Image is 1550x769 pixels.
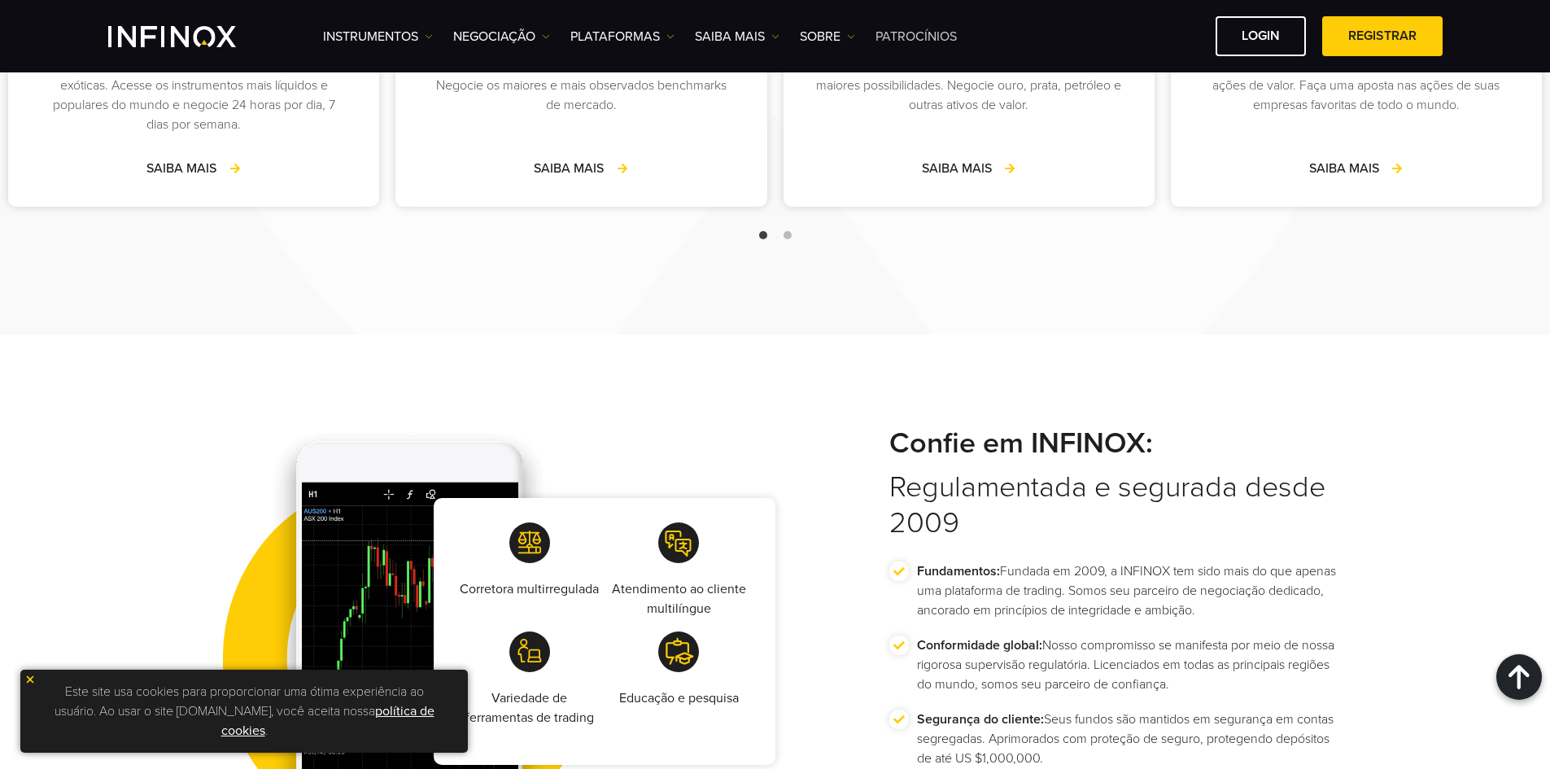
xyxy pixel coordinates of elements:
[607,579,750,618] p: Atendimento ao cliente multilíngue
[458,688,601,727] p: Variedade de ferramentas de trading
[889,426,1345,541] h2: Regulamentada e segurada desde 2009
[24,674,36,685] img: yellow close icon
[41,56,347,134] p: Negocie pares de moedas principais, secundárias e exóticas. Acesse os instrumentos mais líquidos ...
[1216,16,1306,56] a: Login
[875,27,957,46] a: Patrocínios
[619,688,739,708] p: Educação e pesquisa
[917,636,1345,694] p: Nosso compromisso se manifesta por meio de nossa rigorosa supervisão regulatória. Licenciados em ...
[323,27,433,46] a: Instrumentos
[146,159,241,178] a: SAIBA MAIS
[759,231,767,239] span: Go to slide 1
[108,26,274,47] a: INFINOX Logo
[917,637,1042,653] strong: Conformidade global:
[695,27,779,46] a: Saiba mais
[917,561,1345,620] p: Fundada em 2009, a INFINOX tem sido mais do que apenas uma plataforma de trading. Somos seu parce...
[570,27,675,46] a: PLATAFORMAS
[917,563,1000,579] strong: Fundamentos:
[534,159,628,178] a: SAIBA MAIS
[784,231,792,239] span: Go to slide 2
[889,426,1345,461] strong: Confie em INFINOX:
[1322,16,1443,56] a: Registrar
[428,56,734,115] p: Aproveite as oportunidades que movimentam o setor. Negocie os maiores e mais observados benchmark...
[460,579,599,599] p: Corretora multirregulada
[453,27,550,46] a: NEGOCIAÇÃO
[917,711,1044,727] strong: Segurança do cliente:
[917,710,1345,768] p: Seus fundos são mantidos em segurança em contas segregadas. Aprimorados com proteção de seguro, p...
[1309,159,1404,178] a: SAIBA MAIS
[816,56,1122,115] p: Os ativos mais preciosos do mundo podem conter as maiores possibilidades. Negocie ouro, prata, pe...
[28,678,460,745] p: Este site usa cookies para proporcionar uma ótima experiência ao usuário. Ao usar o site [DOMAIN_...
[800,27,855,46] a: SOBRE
[1203,56,1509,115] p: Tudo, desde grandes empresas de tecnologia até ações de valor. Faça uma aposta nas ações de suas ...
[922,159,1016,178] a: SAIBA MAIS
